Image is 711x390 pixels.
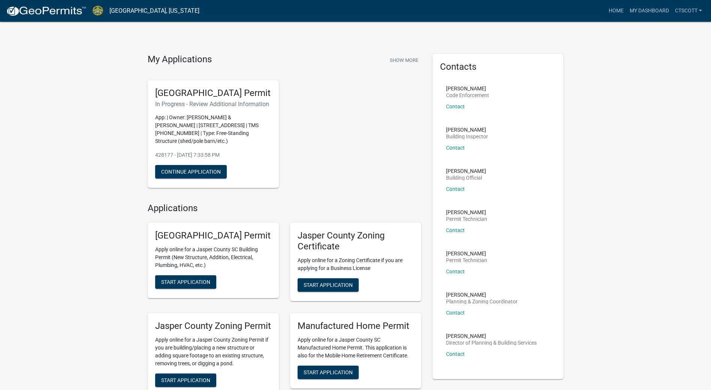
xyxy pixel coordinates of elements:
[446,299,518,304] p: Planning & Zoning Coordinator
[161,279,210,285] span: Start Application
[304,282,353,288] span: Start Application
[155,373,216,387] button: Start Application
[672,4,705,18] a: CTScott
[446,333,537,339] p: [PERSON_NAME]
[446,186,465,192] a: Contact
[446,292,518,297] p: [PERSON_NAME]
[627,4,672,18] a: My Dashboard
[446,216,487,222] p: Permit Technician
[446,127,488,132] p: [PERSON_NAME]
[446,310,465,316] a: Contact
[155,230,271,241] h5: [GEOGRAPHIC_DATA] Permit
[155,246,271,269] p: Apply online for a Jasper County SC Building Permit (New Structure, Addition, Electrical, Plumbin...
[304,369,353,375] span: Start Application
[155,321,271,331] h5: Jasper County Zoning Permit
[298,321,414,331] h5: Manufactured Home Permit
[155,165,227,178] button: Continue Application
[446,93,489,98] p: Code Enforcement
[446,210,487,215] p: [PERSON_NAME]
[446,175,486,180] p: Building Official
[298,336,414,360] p: Apply online for a Jasper County SC Manufactured Home Permit. This application is also for the Mo...
[155,275,216,289] button: Start Application
[155,100,271,108] h6: In Progress - Review Additional Information
[155,151,271,159] p: 428177 - [DATE] 7:33:58 PM
[298,230,414,252] h5: Jasper County Zoning Certificate
[298,278,359,292] button: Start Application
[92,6,103,16] img: Jasper County, South Carolina
[148,203,421,214] h4: Applications
[446,134,488,139] p: Building Inspector
[446,340,537,345] p: Director of Planning & Building Services
[148,54,212,65] h4: My Applications
[446,168,486,174] p: [PERSON_NAME]
[298,366,359,379] button: Start Application
[109,4,199,17] a: [GEOGRAPHIC_DATA], [US_STATE]
[446,145,465,151] a: Contact
[387,54,421,66] button: Show More
[446,227,465,233] a: Contact
[446,268,465,274] a: Contact
[440,61,556,72] h5: Contacts
[446,103,465,109] a: Contact
[161,377,210,383] span: Start Application
[446,251,487,256] p: [PERSON_NAME]
[155,88,271,99] h5: [GEOGRAPHIC_DATA] Permit
[446,351,465,357] a: Contact
[155,336,271,367] p: Apply online for a Jasper County Zoning Permit if you are building/placing a new structure or add...
[155,114,271,145] p: App: | Owner: [PERSON_NAME] & [PERSON_NAME] | [STREET_ADDRESS] | TMS [PHONE_NUMBER] | Type: Free-...
[298,256,414,272] p: Apply online for a Zoning Certificate if you are applying for a Business License
[446,86,489,91] p: [PERSON_NAME]
[446,258,487,263] p: Permit Technician
[606,4,627,18] a: Home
